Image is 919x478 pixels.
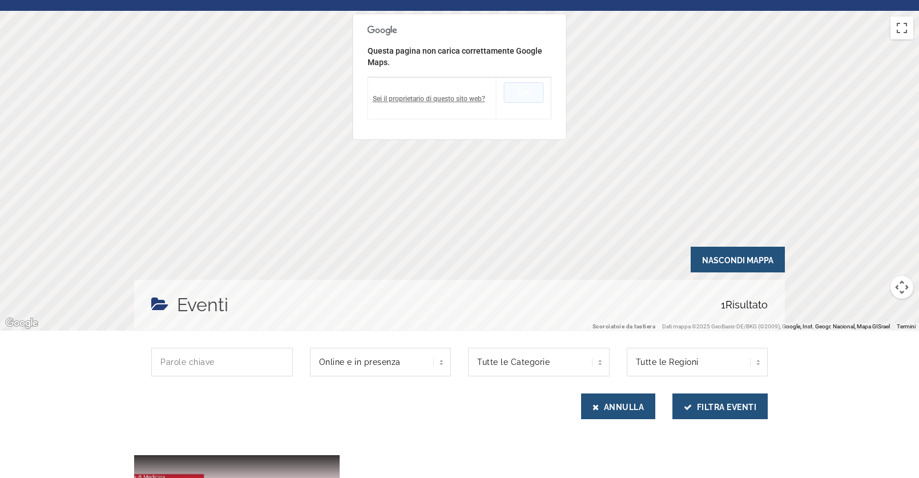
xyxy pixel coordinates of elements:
[151,348,293,376] input: Parole chiave
[3,316,41,331] a: Visualizza questa zona in Google Maps (in una nuova finestra)
[691,247,785,272] span: Nascondi Mappa
[672,393,768,419] button: Filtra Eventi
[721,299,725,311] span: 1
[890,276,913,299] button: Controlli di visualizzazione della mappa
[581,393,655,419] button: Annulla
[890,17,913,39] button: Attiva/disattiva vista schermo intero
[3,316,41,331] img: Google
[897,323,916,330] a: Termini (si apre in una nuova scheda)
[177,291,228,319] h4: Eventi
[368,46,542,67] span: Questa pagina non carica correttamente Google Maps.
[721,291,768,319] span: Risultato
[504,82,544,103] button: OK
[373,95,485,103] a: Sei il proprietario di questo sito web?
